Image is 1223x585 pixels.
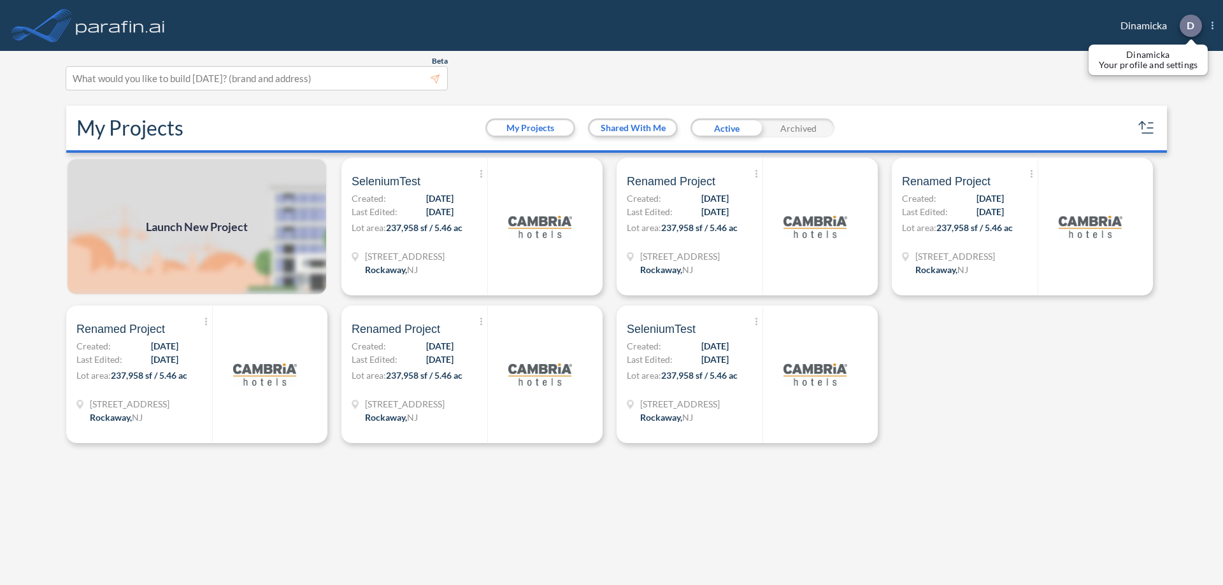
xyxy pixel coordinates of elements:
[76,353,122,366] span: Last Edited:
[132,412,143,423] span: NJ
[627,339,661,353] span: Created:
[151,353,178,366] span: [DATE]
[1099,60,1198,70] p: Your profile and settings
[701,339,729,353] span: [DATE]
[66,158,327,295] a: Launch New Project
[627,370,661,381] span: Lot area:
[957,264,968,275] span: NJ
[762,118,834,137] div: Archived
[151,339,178,353] span: [DATE]
[902,192,936,205] span: Created:
[426,205,454,218] span: [DATE]
[365,264,407,275] span: Rockaway ,
[915,264,957,275] span: Rockaway ,
[365,411,418,424] div: Rockaway, NJ
[682,264,693,275] span: NJ
[352,321,440,337] span: Renamed Project
[627,174,715,189] span: Renamed Project
[432,56,448,66] span: Beta
[352,353,397,366] span: Last Edited:
[1187,20,1194,31] p: D
[426,192,454,205] span: [DATE]
[902,222,936,233] span: Lot area:
[682,412,693,423] span: NJ
[508,342,572,406] img: logo
[936,222,1013,233] span: 237,958 sf / 5.46 ac
[365,412,407,423] span: Rockaway ,
[640,411,693,424] div: Rockaway, NJ
[590,120,676,136] button: Shared With Me
[640,263,693,276] div: Rockaway, NJ
[407,264,418,275] span: NJ
[352,205,397,218] span: Last Edited:
[902,205,948,218] span: Last Edited:
[1099,50,1198,60] p: Dinamicka
[627,353,673,366] span: Last Edited:
[783,195,847,258] img: logo
[640,412,682,423] span: Rockaway ,
[73,13,168,38] img: logo
[627,192,661,205] span: Created:
[365,397,445,411] span: 321 Mt Hope Ave
[66,158,327,295] img: add
[352,339,386,353] span: Created:
[90,397,169,411] span: 321 Mt Hope Ave
[146,218,248,236] span: Launch New Project
[783,342,847,406] img: logo
[76,116,183,140] h2: My Projects
[661,222,738,233] span: 237,958 sf / 5.46 ac
[365,250,445,263] span: 321 Mt Hope Ave
[90,412,132,423] span: Rockaway ,
[701,353,729,366] span: [DATE]
[233,342,297,406] img: logo
[640,397,720,411] span: 321 Mt Hope Ave
[902,174,991,189] span: Renamed Project
[976,192,1004,205] span: [DATE]
[76,339,111,353] span: Created:
[627,321,696,337] span: SeleniumTest
[111,370,187,381] span: 237,958 sf / 5.46 ac
[701,192,729,205] span: [DATE]
[76,370,111,381] span: Lot area:
[661,370,738,381] span: 237,958 sf / 5.46 ac
[1059,195,1122,258] img: logo
[407,412,418,423] span: NJ
[1101,15,1213,37] div: Dinamicka
[352,174,420,189] span: SeleniumTest
[386,370,462,381] span: 237,958 sf / 5.46 ac
[640,250,720,263] span: 321 Mt Hope Ave
[690,118,762,137] div: Active
[627,222,661,233] span: Lot area:
[352,192,386,205] span: Created:
[352,370,386,381] span: Lot area:
[487,120,573,136] button: My Projects
[915,250,995,263] span: 321 Mt Hope Ave
[76,321,165,337] span: Renamed Project
[426,353,454,366] span: [DATE]
[976,205,1004,218] span: [DATE]
[386,222,462,233] span: 237,958 sf / 5.46 ac
[90,411,143,424] div: Rockaway, NJ
[640,264,682,275] span: Rockaway ,
[508,195,572,258] img: logo
[701,205,729,218] span: [DATE]
[365,263,418,276] div: Rockaway, NJ
[1136,118,1157,138] button: sort
[352,222,386,233] span: Lot area:
[915,263,968,276] div: Rockaway, NJ
[627,205,673,218] span: Last Edited:
[426,339,454,353] span: [DATE]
